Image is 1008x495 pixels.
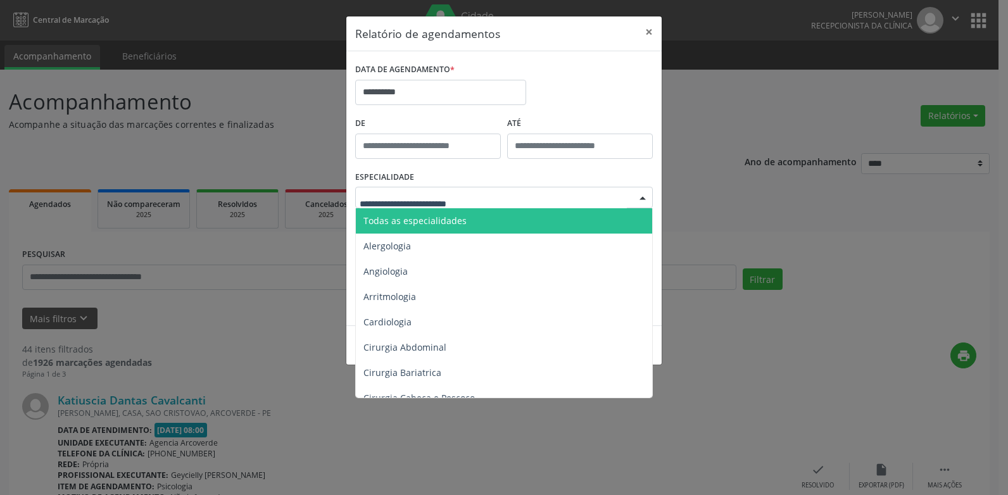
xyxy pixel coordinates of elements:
label: De [355,114,501,134]
button: Close [636,16,662,47]
span: Todas as especialidades [363,215,467,227]
h5: Relatório de agendamentos [355,25,500,42]
label: ESPECIALIDADE [355,168,414,187]
label: ATÉ [507,114,653,134]
label: DATA DE AGENDAMENTO [355,60,455,80]
span: Cirurgia Abdominal [363,341,446,353]
span: Cardiologia [363,316,412,328]
span: Cirurgia Bariatrica [363,367,441,379]
span: Cirurgia Cabeça e Pescoço [363,392,475,404]
span: Arritmologia [363,291,416,303]
span: Angiologia [363,265,408,277]
span: Alergologia [363,240,411,252]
